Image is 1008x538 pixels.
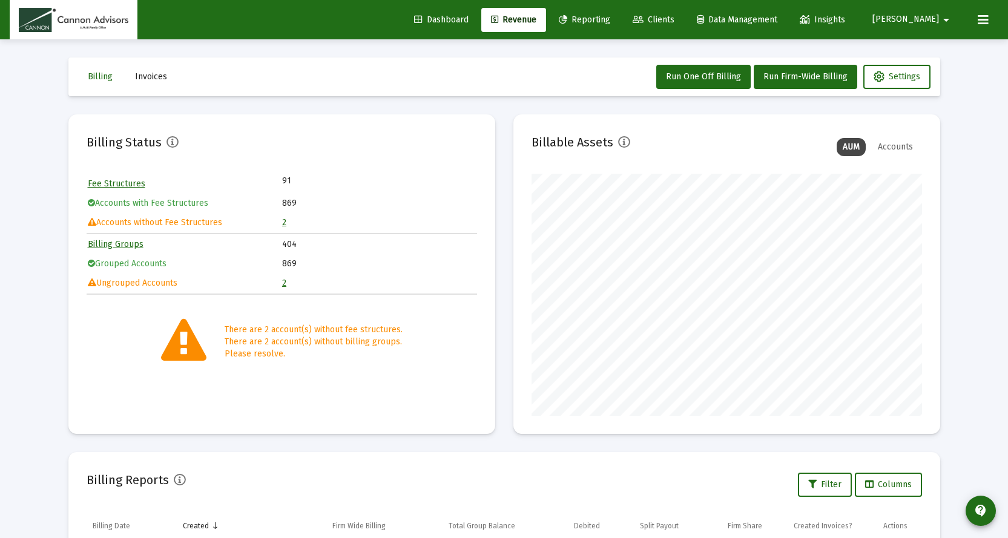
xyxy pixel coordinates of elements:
[798,473,852,497] button: Filter
[88,194,282,212] td: Accounts with Fee Structures
[125,65,177,89] button: Invoices
[973,504,988,518] mat-icon: contact_support
[863,65,931,89] button: Settings
[754,65,857,89] button: Run Firm-Wide Billing
[640,521,679,531] div: Split Payout
[574,521,600,531] div: Debited
[837,138,866,156] div: AUM
[633,15,674,25] span: Clients
[282,194,476,212] td: 869
[88,239,143,249] a: Billing Groups
[687,8,787,32] a: Data Management
[865,479,912,490] span: Columns
[858,7,968,31] button: [PERSON_NAME]
[87,470,169,490] h2: Billing Reports
[282,217,286,228] a: 2
[88,71,113,82] span: Billing
[414,15,469,25] span: Dashboard
[656,65,751,89] button: Run One Off Billing
[19,8,128,32] img: Dashboard
[549,8,620,32] a: Reporting
[790,8,855,32] a: Insights
[763,71,848,82] span: Run Firm-Wide Billing
[88,214,282,232] td: Accounts without Fee Structures
[183,521,209,531] div: Created
[800,15,845,25] span: Insights
[728,521,762,531] div: Firm Share
[282,235,476,254] td: 404
[559,15,610,25] span: Reporting
[88,255,282,273] td: Grouped Accounts
[939,8,954,32] mat-icon: arrow_drop_down
[874,71,920,82] span: Settings
[532,133,613,152] h2: Billable Assets
[449,521,515,531] div: Total Group Balance
[872,138,919,156] div: Accounts
[282,255,476,273] td: 869
[794,521,852,531] div: Created Invoices?
[225,336,403,348] div: There are 2 account(s) without billing groups.
[93,521,130,531] div: Billing Date
[808,479,842,490] span: Filter
[87,133,162,152] h2: Billing Status
[88,274,282,292] td: Ungrouped Accounts
[623,8,684,32] a: Clients
[404,8,478,32] a: Dashboard
[78,65,122,89] button: Billing
[491,15,536,25] span: Revenue
[666,71,741,82] span: Run One Off Billing
[282,175,379,187] td: 91
[225,348,403,360] div: Please resolve.
[855,473,922,497] button: Columns
[135,71,167,82] span: Invoices
[282,278,286,288] a: 2
[883,521,908,531] div: Actions
[481,8,546,32] a: Revenue
[225,324,403,336] div: There are 2 account(s) without fee structures.
[697,15,777,25] span: Data Management
[332,521,386,531] div: Firm Wide Billing
[872,15,939,25] span: [PERSON_NAME]
[88,179,145,189] a: Fee Structures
